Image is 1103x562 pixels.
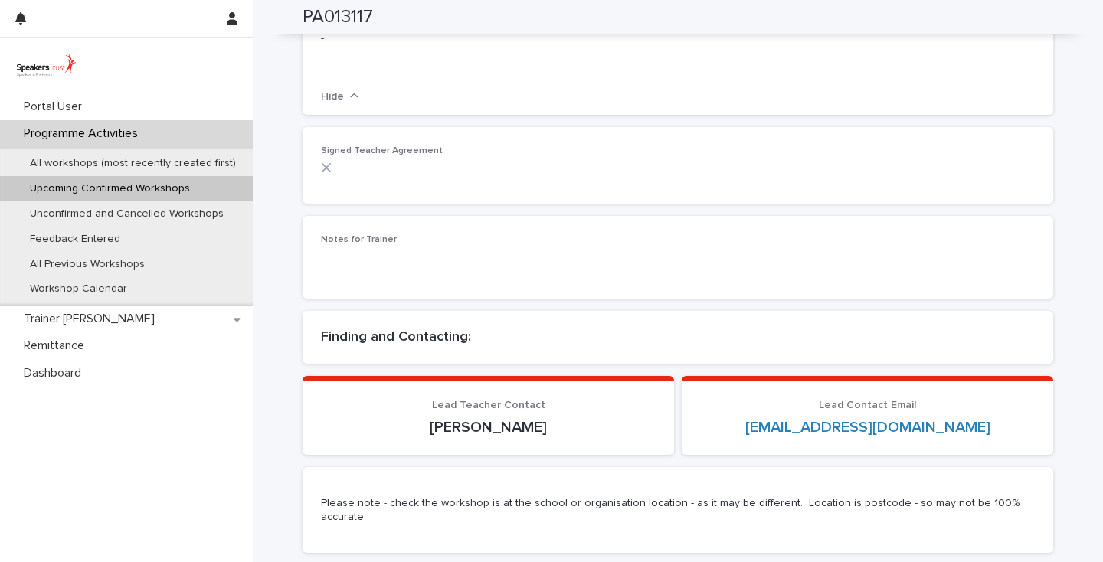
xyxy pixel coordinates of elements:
[18,258,157,271] p: All Previous Workshops
[321,235,397,244] span: Notes for Trainer
[18,100,94,114] p: Portal User
[745,420,990,435] a: [EMAIL_ADDRESS][DOMAIN_NAME]
[18,233,133,246] p: Feedback Entered
[18,366,93,381] p: Dashboard
[18,126,150,141] p: Programme Activities
[18,157,248,170] p: All workshops (most recently created first)
[18,182,202,195] p: Upcoming Confirmed Workshops
[18,283,139,296] p: Workshop Calendar
[432,400,545,410] span: Lead Teacher Contact
[321,329,1035,346] h2: Finding and Contacting:
[18,338,97,353] p: Remittance
[18,207,236,221] p: Unconfirmed and Cancelled Workshops
[321,252,1035,268] p: -
[321,146,443,155] span: Signed Teacher Agreement
[321,90,358,102] button: Hide
[321,31,1035,47] p: -
[321,418,656,436] p: [PERSON_NAME]
[18,312,167,326] p: Trainer [PERSON_NAME]
[321,496,1035,524] p: Please note - check the workshop is at the school or organisation location - as it may be differe...
[819,400,916,410] span: Lead Contact Email
[303,6,373,28] h2: PA013117
[12,50,80,80] img: UVamC7uQTJC0k9vuxGLS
